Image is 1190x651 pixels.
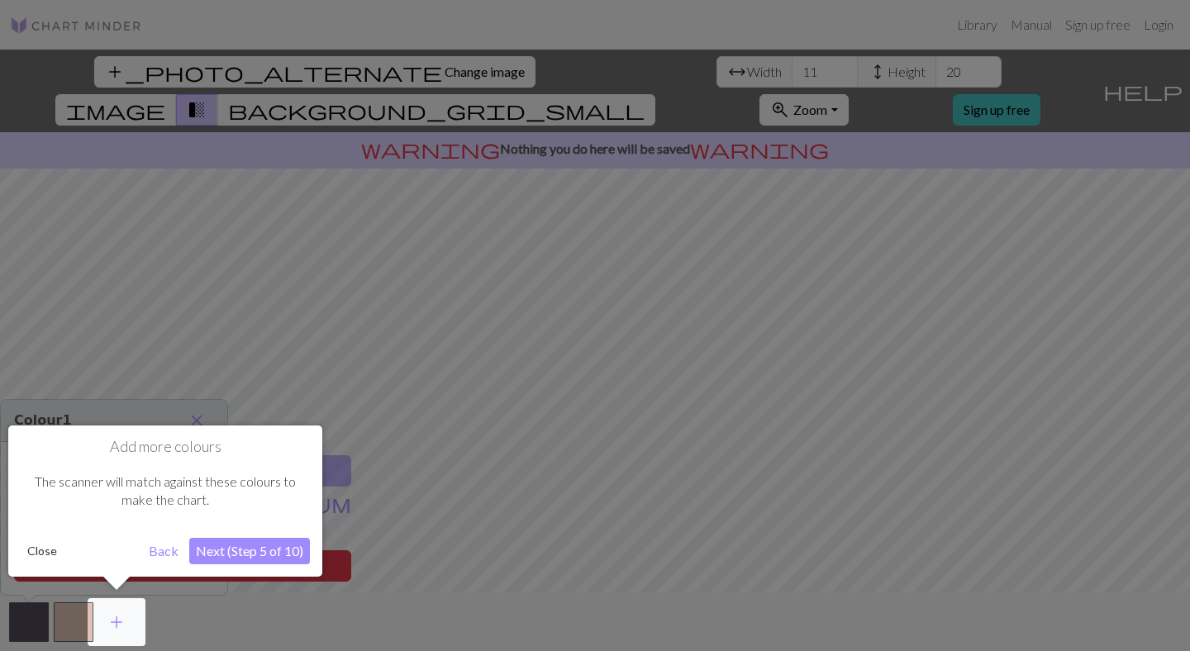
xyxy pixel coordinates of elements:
[8,425,322,577] div: Add more colours
[142,538,185,564] button: Back
[189,538,310,564] button: Next (Step 5 of 10)
[21,539,64,563] button: Close
[21,456,310,526] div: The scanner will match against these colours to make the chart.
[21,438,310,456] h1: Add more colours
